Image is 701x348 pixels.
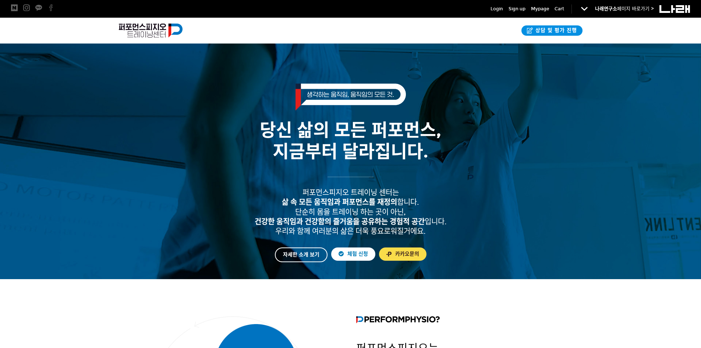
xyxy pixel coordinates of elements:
strong: 나래연구소 [595,6,617,12]
a: 카카오문의 [379,247,426,261]
span: 합니다. [282,198,419,207]
a: 체험 신청 [331,247,375,261]
span: 당신 삶의 모든 퍼포먼스, 지금부터 달라집니다. [260,119,441,162]
a: 나래연구소페이지 바로가기 > [595,6,654,12]
span: 입니다. [255,217,447,226]
a: 상담 및 평가 진행 [521,25,583,36]
a: 자세한 소개 보기 [275,247,328,262]
span: 단순히 몸을 트레이닝 하는 곳이 아닌, [295,208,406,217]
a: Login [491,5,503,13]
img: 퍼포먼스피지오란? [356,316,440,323]
span: 우리와 함께 여러분의 삶은 더욱 풍요로워질거에요. [275,227,426,236]
strong: 삶 속 모든 움직임과 퍼포먼스를 재정의 [282,198,397,207]
a: Sign up [509,5,525,13]
a: Mypage [531,5,549,13]
span: 상담 및 평가 진행 [533,27,577,34]
strong: 건강한 움직임과 건강함의 즐거움을 공유하는 경험적 공간 [255,217,425,226]
span: 퍼포먼스피지오 트레이닝 센터는 [302,188,399,197]
a: Cart [555,5,564,13]
img: 생각하는 움직임, 움직임의 모든 것. [295,84,406,110]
